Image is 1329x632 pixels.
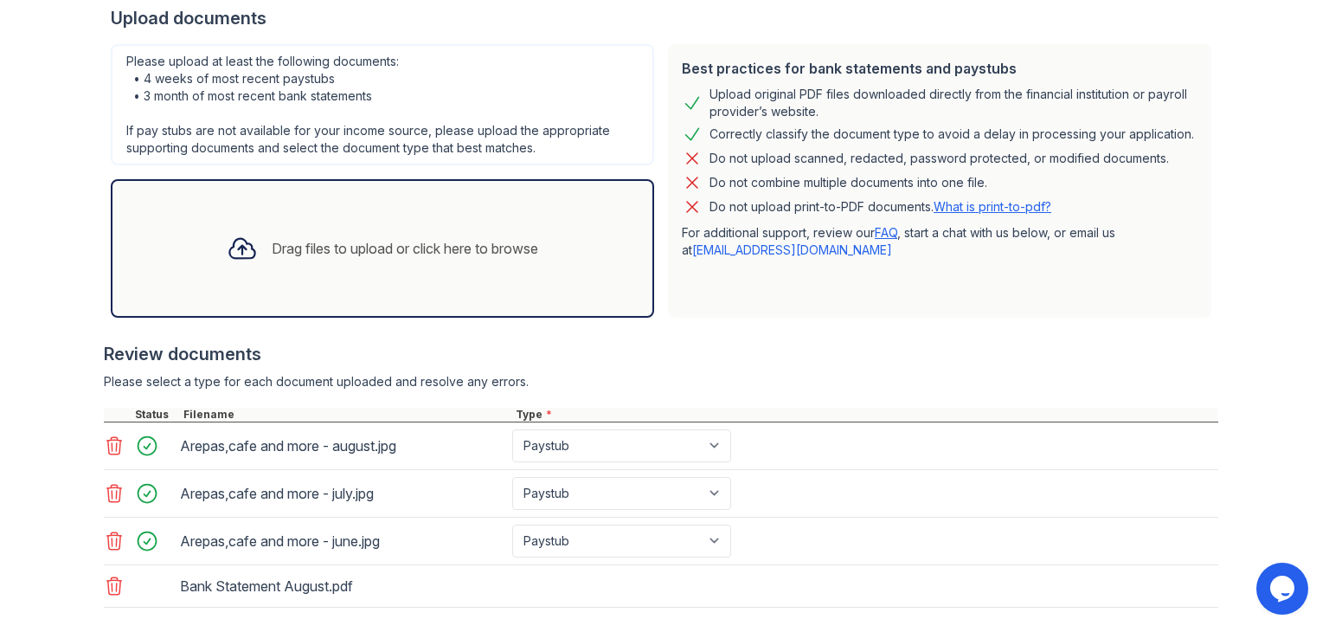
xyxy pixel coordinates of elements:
div: Bank Statement August.pdf [180,572,505,600]
p: Do not upload print-to-PDF documents. [709,198,1051,216]
div: Arepas,cafe and more - august.jpg [180,432,505,460]
div: Do not combine multiple documents into one file. [709,172,987,193]
div: Arepas,cafe and more - june.jpg [180,527,505,555]
div: Upload documents [111,6,1218,30]
div: Type [512,408,1218,422]
a: [EMAIL_ADDRESS][DOMAIN_NAME] [692,242,892,257]
div: Filename [180,408,512,422]
div: Do not upload scanned, redacted, password protected, or modified documents. [709,148,1169,169]
div: Upload original PDF files downloaded directly from the financial institution or payroll provider’... [709,86,1197,120]
div: Please upload at least the following documents: • 4 weeks of most recent paystubs • 3 month of mo... [111,44,654,165]
div: Best practices for bank statements and paystubs [682,58,1197,79]
div: Drag files to upload or click here to browse [272,238,538,259]
div: Review documents [104,342,1218,366]
a: What is print-to-pdf? [934,199,1051,214]
div: Arepas,cafe and more - july.jpg [180,480,505,507]
p: For additional support, review our , start a chat with us below, or email us at [682,224,1197,259]
a: FAQ [875,225,897,240]
div: Correctly classify the document type to avoid a delay in processing your application. [709,124,1194,145]
div: Status [132,408,180,422]
iframe: chat widget [1256,563,1312,615]
div: Please select a type for each document uploaded and resolve any errors. [104,373,1218,390]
